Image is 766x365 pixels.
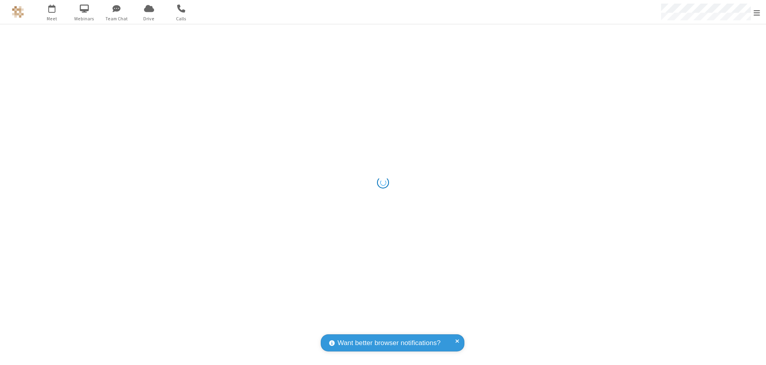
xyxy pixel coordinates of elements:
[12,6,24,18] img: QA Selenium DO NOT DELETE OR CHANGE
[338,338,440,348] span: Want better browser notifications?
[166,15,196,22] span: Calls
[69,15,99,22] span: Webinars
[37,15,67,22] span: Meet
[102,15,132,22] span: Team Chat
[134,15,164,22] span: Drive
